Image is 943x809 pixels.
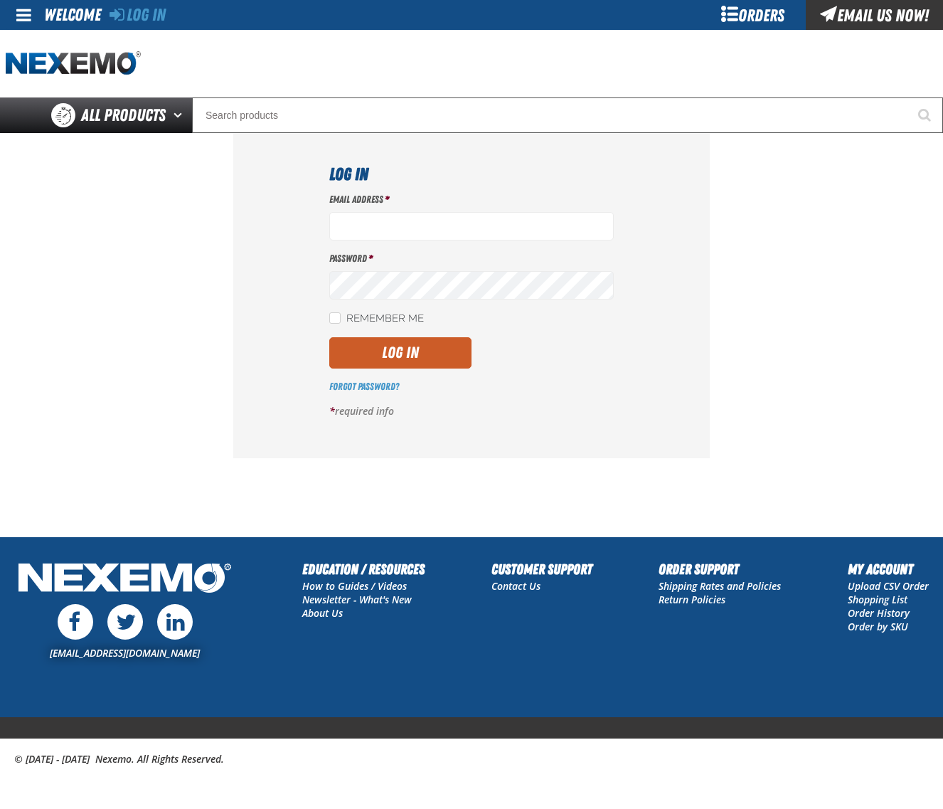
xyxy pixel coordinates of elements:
h2: My Account [848,559,929,580]
h1: Log In [329,162,614,187]
button: Log In [329,337,471,369]
span: All Products [81,102,166,128]
input: Remember Me [329,312,341,324]
a: Contact Us [491,579,540,593]
h2: Order Support [659,559,781,580]
a: About Us [302,606,343,620]
img: Nexemo logo [6,51,141,76]
label: Email Address [329,193,614,206]
a: Newsletter - What's New [302,593,412,606]
a: Home [6,51,141,76]
a: Forgot Password? [329,381,399,392]
img: Nexemo Logo [14,559,235,601]
a: [EMAIL_ADDRESS][DOMAIN_NAME] [50,646,200,660]
a: How to Guides / Videos [302,579,407,593]
p: required info [329,405,614,418]
input: Search [192,97,943,133]
label: Password [329,252,614,265]
a: Order by SKU [848,620,908,633]
h2: Customer Support [491,559,592,580]
button: Open All Products pages [169,97,192,133]
a: Shipping Rates and Policies [659,579,781,593]
a: Return Policies [659,593,725,606]
button: Start Searching [907,97,943,133]
a: Log In [110,5,166,25]
a: Order History [848,606,910,620]
h2: Education / Resources [302,559,425,580]
label: Remember Me [329,312,424,326]
a: Shopping List [848,593,907,606]
a: Upload CSV Order [848,579,929,593]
